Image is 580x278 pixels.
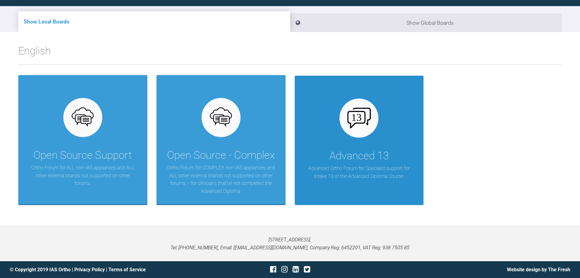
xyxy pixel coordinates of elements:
[290,13,562,32] li: Show Global Boards
[27,164,138,187] p: Ortho Forum for ALL non-IAS appliances and ALL other external brands not supported on other forums.
[304,164,415,180] p: Advanced Ortho Forum for Specialist support for Intake 13 of the Advanced Diploma Course.
[156,75,286,204] a: Open Source - ComplexOrtho Forum for COMPLEX non-IAS appliances and ALL other external brands not...
[507,267,570,273] a: Website design by The Fresh
[18,11,290,32] li: Show Local Boards
[167,147,275,164] div: Open Source - Complex
[166,164,276,195] p: Ortho Forum for COMPLEX non-IAS appliances and ALL other external brands not supported on other f...
[33,147,132,164] div: Open Source Support
[18,42,562,64] h2: English
[71,106,94,129] img: opensource.6e495855.svg
[329,147,389,164] div: Advanced 13
[74,267,105,273] a: Privacy Policy
[347,108,371,128] img: advanced-13.47c9b60d.svg
[10,236,570,251] p: [STREET_ADDRESS]. Tel: [PHONE_NUMBER], Email: [EMAIL_ADDRESS][DOMAIN_NAME], Company Reg: 6452201,...
[209,106,233,129] img: opensource.6e495855.svg
[108,267,146,273] a: Terms of Service
[18,75,147,204] a: Open Source SupportOrtho Forum for ALL non-IAS appliances and ALL other external brands not suppo...
[295,75,424,204] a: Advanced 13Advanced Ortho Forum for Specialist support for Intake 13 of the Advanced Diploma Course.
[10,266,197,274] div: © Copyright 2019 IAS Ortho | |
